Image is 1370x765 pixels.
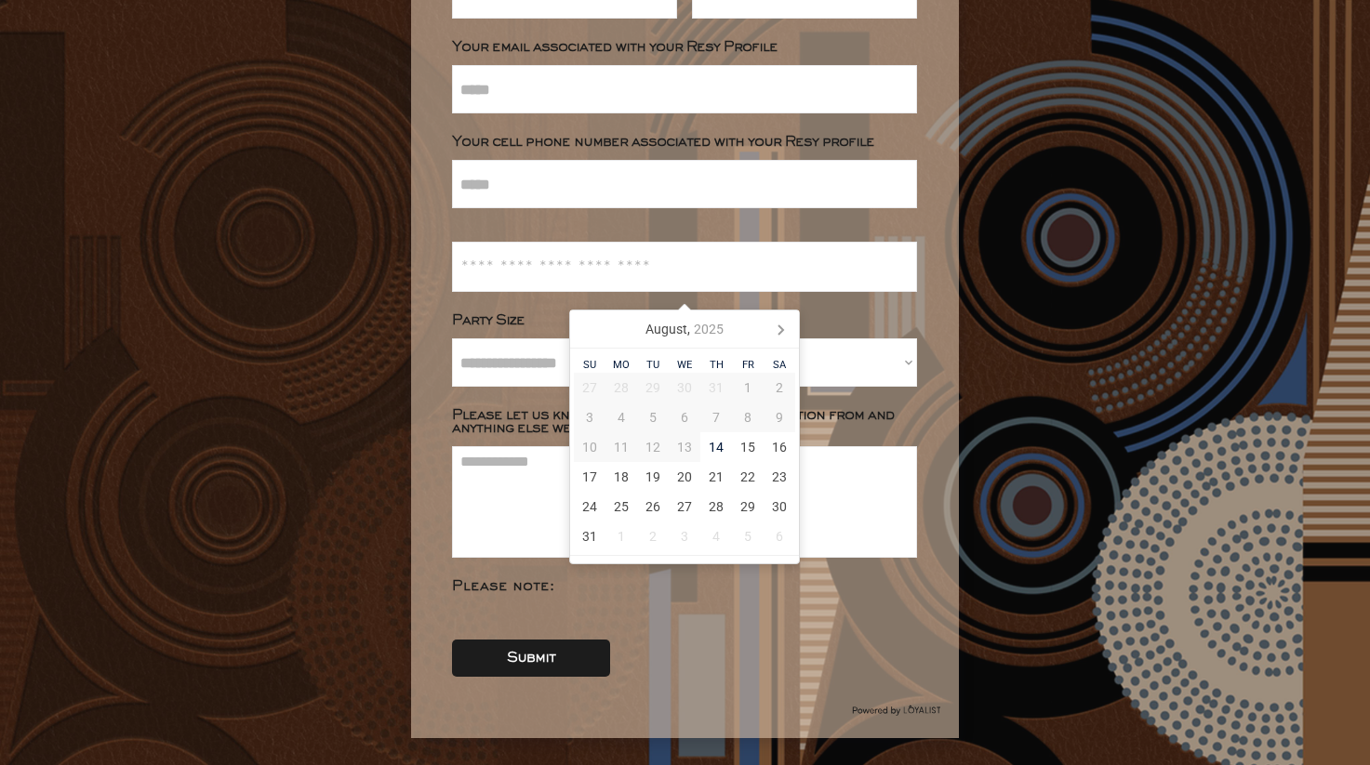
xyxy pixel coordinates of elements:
div: 29 [732,492,764,521]
div: 30 [669,373,700,402]
div: Sa [764,360,795,370]
div: 5 [732,521,764,551]
div: 30 [764,492,795,521]
div: 12 [637,432,669,462]
div: 2 [637,521,669,551]
div: Your cell phone number associated with your Resy profile [452,136,917,149]
div: 29 [637,373,669,402]
div: 15 [732,432,764,462]
div: 27 [574,373,605,402]
div: Th [700,360,732,370]
div: 16 [764,432,795,462]
div: August, [638,314,731,344]
img: Group%2048096278.svg [852,701,940,719]
div: 28 [605,373,637,402]
div: Please note: [452,580,917,593]
div: 3 [574,402,605,432]
div: 24 [574,492,605,521]
div: 4 [700,521,732,551]
div: 9 [764,402,795,432]
div: Fr [732,360,764,370]
div: Su [574,360,605,370]
div: 10 [574,432,605,462]
div: Your email associated with your Resy Profile [452,41,917,54]
div: 14 [700,432,732,462]
div: Party Size [452,314,917,327]
div: 3 [669,521,700,551]
div: 20 [669,462,700,492]
div: 1 [732,373,764,402]
i: 2025 [694,323,724,336]
div: 28 [700,492,732,521]
div: 17 [574,462,605,492]
div: 27 [669,492,700,521]
div: 19 [637,462,669,492]
div: 6 [669,402,700,432]
div: 11 [605,432,637,462]
div: 22 [732,462,764,492]
div: Mo [605,360,637,370]
div: We [669,360,700,370]
div: 31 [700,373,732,402]
div: 18 [605,462,637,492]
div: 4 [605,402,637,432]
div: 5 [637,402,669,432]
div: 2 [764,373,795,402]
div: 25 [605,492,637,521]
div: 21 [700,462,732,492]
div: 6 [764,521,795,551]
div: 1 [605,521,637,551]
div: Please let us know who you received your invitation from and anything else we need to know about ... [452,409,917,435]
div: Tu [637,360,669,370]
div: 23 [764,462,795,492]
div: 31 [574,521,605,551]
div: 26 [637,492,669,521]
div: 8 [732,402,764,432]
div: Submit [507,652,555,665]
div: 13 [669,432,700,462]
div: 7 [700,402,732,432]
